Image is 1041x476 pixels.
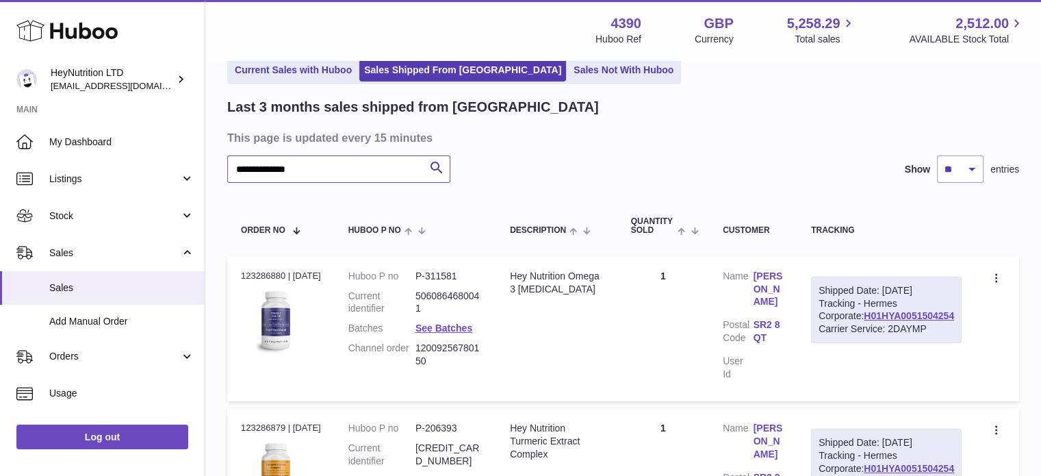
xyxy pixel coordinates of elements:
div: Shipped Date: [DATE] [819,436,954,449]
img: info@heynutrition.com [16,69,37,90]
span: Add Manual Order [49,315,194,328]
a: Current Sales with Huboo [230,59,357,82]
div: Huboo Ref [595,33,641,46]
a: SR2 8QT [754,318,784,345]
dt: Huboo P no [348,270,415,283]
dt: Batches [348,322,415,335]
div: 123286879 | [DATE] [241,422,321,434]
span: [EMAIL_ADDRESS][DOMAIN_NAME] [51,80,201,91]
a: H01HYA0051504254 [864,310,954,321]
dd: 12009256780150 [415,342,483,368]
span: Huboo P no [348,226,401,235]
span: Sales [49,281,194,295]
span: Stock [49,210,180,223]
dt: Name [723,422,754,464]
span: Quantity Sold [631,217,674,235]
h3: This page is updated every 15 minutes [227,130,1016,145]
span: Sales [49,247,180,260]
span: Description [510,226,566,235]
span: Total sales [795,33,856,46]
dt: Current identifier [348,290,415,316]
span: Usage [49,387,194,400]
a: Sales Shipped From [GEOGRAPHIC_DATA] [359,59,566,82]
span: 5,258.29 [787,14,840,33]
dt: Current identifier [348,442,415,468]
img: 43901725567192.jpeg [241,286,309,355]
span: 2,512.00 [955,14,1009,33]
a: Sales Not With Huboo [569,59,678,82]
dt: Name [723,270,754,312]
dt: User Id [723,355,754,381]
a: [PERSON_NAME] [754,270,784,309]
a: Log out [16,425,188,449]
span: Order No [241,226,285,235]
a: See Batches [415,323,472,334]
div: Currency [695,33,734,46]
a: 2,512.00 AVAILABLE Stock Total [909,14,1025,46]
span: My Dashboard [49,136,194,149]
span: AVAILABLE Stock Total [909,33,1025,46]
div: Carrier Service: 2DAYMP [819,323,954,336]
dd: [CREDIT_CARD_NUMBER] [415,442,483,468]
div: 123286880 | [DATE] [241,270,321,282]
div: Hey Nutrition Omega 3 [MEDICAL_DATA] [510,270,604,296]
span: Orders [49,350,180,363]
div: Tracking - Hermes Corporate: [811,277,962,344]
a: 5,258.29 Total sales [787,14,856,46]
td: 1 [617,256,709,401]
label: Show [905,163,930,176]
div: Customer [723,226,784,235]
div: HeyNutrition LTD [51,66,174,92]
a: H01HYA0051504254 [864,463,954,474]
dt: Channel order [348,342,415,368]
div: Shipped Date: [DATE] [819,284,954,297]
dd: 5060864680041 [415,290,483,316]
dd: P-311581 [415,270,483,283]
strong: GBP [704,14,733,33]
span: entries [990,163,1019,176]
span: Listings [49,173,180,186]
div: Tracking [811,226,962,235]
dt: Postal Code [723,318,754,348]
h2: Last 3 months sales shipped from [GEOGRAPHIC_DATA] [227,98,599,116]
dd: P-206393 [415,422,483,435]
a: [PERSON_NAME] [754,422,784,461]
div: Hey Nutrition Turmeric Extract Complex [510,422,604,461]
strong: 4390 [611,14,641,33]
dt: Huboo P no [348,422,415,435]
